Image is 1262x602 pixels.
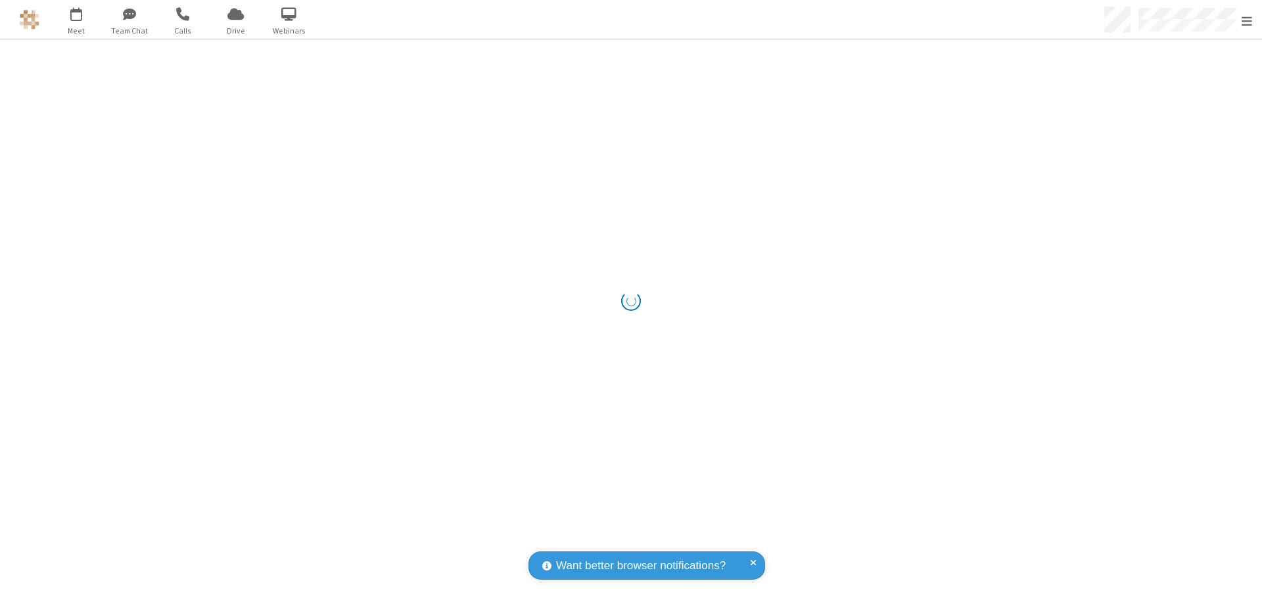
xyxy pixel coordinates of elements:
[264,25,314,37] span: Webinars
[211,25,260,37] span: Drive
[105,25,154,37] span: Team Chat
[556,557,726,574] span: Want better browser notifications?
[158,25,207,37] span: Calls
[20,10,39,30] img: QA Selenium DO NOT DELETE OR CHANGE
[51,25,101,37] span: Meet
